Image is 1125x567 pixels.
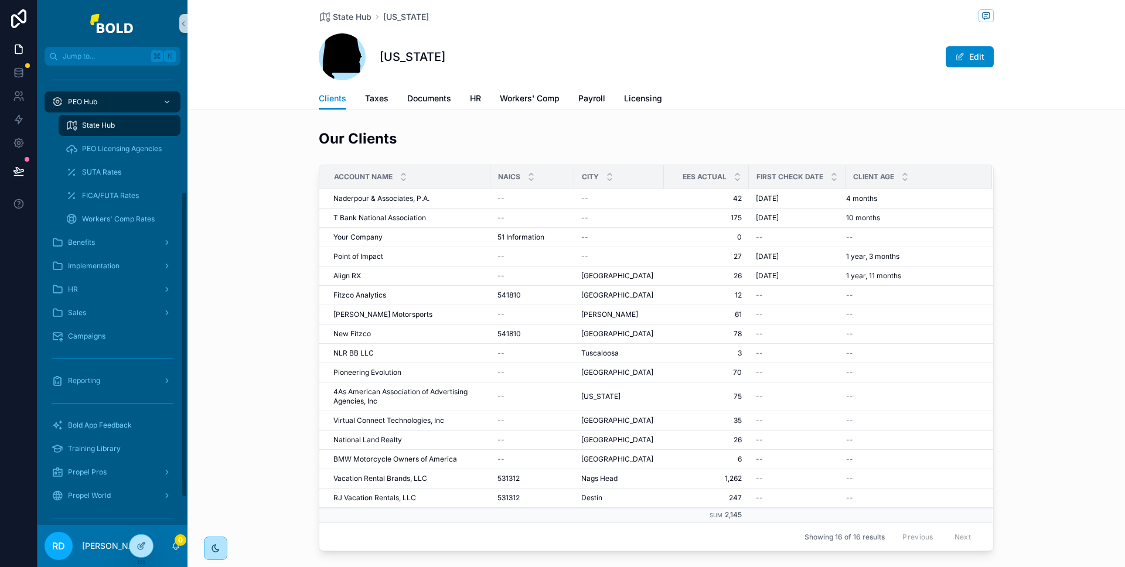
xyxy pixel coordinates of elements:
[497,233,544,242] span: 51 Information
[756,310,763,319] span: --
[90,14,135,33] img: App logo
[671,329,742,339] span: 78
[497,329,521,339] span: 541810
[333,271,361,281] span: Align RX
[671,493,742,503] a: 247
[671,213,742,223] span: 175
[45,485,180,506] a: Propel World
[846,368,853,377] span: --
[581,194,657,203] a: --
[333,213,483,223] a: T Bank National Association
[581,392,621,401] span: [US_STATE]
[68,285,78,294] span: HR
[59,185,180,206] a: FICA/FUTA Rates
[756,455,838,464] a: --
[683,172,727,182] span: EEs Actual
[319,11,371,23] a: State Hub
[725,510,742,519] span: 2,145
[671,310,742,319] span: 61
[671,455,742,464] span: 6
[756,392,763,401] span: --
[497,416,567,425] a: --
[581,271,653,281] span: [GEOGRAPHIC_DATA]
[45,47,180,66] button: Jump to...K
[581,310,638,319] span: [PERSON_NAME]
[82,144,162,153] span: PEO Licensing Agencies
[497,493,520,503] span: 531312
[756,252,779,261] span: [DATE]
[497,213,567,223] a: --
[45,302,180,323] a: Sales
[846,435,978,445] a: --
[497,349,567,358] a: --
[853,172,894,182] span: Client Age
[756,349,838,358] a: --
[82,121,115,130] span: State Hub
[333,493,483,503] a: RJ Vacation Rentals, LLC
[45,279,180,300] a: HR
[671,416,742,425] a: 35
[581,291,653,300] span: [GEOGRAPHIC_DATA]
[333,194,429,203] span: Naderpour & Associates, P.A.
[756,493,838,503] a: --
[581,252,657,261] a: --
[497,291,567,300] a: 541810
[581,455,653,464] span: [GEOGRAPHIC_DATA]
[756,474,838,483] a: --
[497,252,504,261] span: --
[45,232,180,253] a: Benefits
[365,93,388,104] span: Taxes
[846,435,853,445] span: --
[407,93,451,104] span: Documents
[581,213,588,223] span: --
[407,88,451,111] a: Documents
[45,438,180,459] a: Training Library
[671,474,742,483] a: 1,262
[333,435,402,445] span: National Land Realty
[581,233,657,242] a: --
[756,455,763,464] span: --
[82,214,155,224] span: Workers' Comp Rates
[846,368,978,377] a: --
[846,213,880,223] span: 10 months
[497,291,521,300] span: 541810
[581,416,657,425] a: [GEOGRAPHIC_DATA]
[68,97,97,107] span: PEO Hub
[671,233,742,242] span: 0
[846,349,853,358] span: --
[470,88,481,111] a: HR
[68,261,120,271] span: Implementation
[581,474,657,483] a: Nags Head
[671,392,742,401] a: 75
[68,444,121,453] span: Training Library
[497,310,567,319] a: --
[497,455,567,464] a: --
[497,474,520,483] span: 531312
[383,11,429,23] a: [US_STATE]
[671,194,742,203] a: 42
[946,46,994,67] button: Edit
[671,291,742,300] a: 12
[45,255,180,276] a: Implementation
[497,493,567,503] a: 531312
[578,93,605,104] span: Payroll
[756,493,763,503] span: --
[319,129,397,148] h2: Our Clients
[333,233,383,242] span: Your Company
[45,326,180,347] a: Campaigns
[671,252,742,261] a: 27
[82,540,149,552] p: [PERSON_NAME]
[497,329,567,339] a: 541810
[581,233,588,242] span: --
[578,88,605,111] a: Payroll
[582,172,599,182] span: City
[846,349,978,358] a: --
[846,310,978,319] a: --
[756,233,763,242] span: --
[59,138,180,159] a: PEO Licensing Agencies
[497,416,504,425] span: --
[581,493,602,503] span: Destin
